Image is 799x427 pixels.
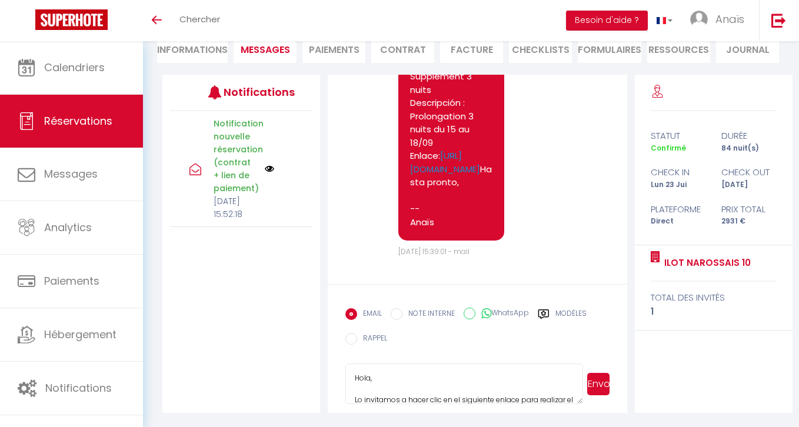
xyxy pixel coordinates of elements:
span: Réservations [44,114,112,128]
li: Ressources [647,34,710,63]
li: Facture [440,34,503,63]
a: [URL][DOMAIN_NAME] [410,149,480,175]
div: [DATE] [714,179,784,191]
li: Informations [157,34,228,63]
img: NO IMAGE [265,164,274,174]
div: check out [714,165,784,179]
div: 1 [651,305,777,319]
li: FORMULAIRES [578,34,641,63]
div: Plateforme [643,202,714,216]
span: Chercher [179,13,220,25]
div: check in [643,165,714,179]
button: Besoin d'aide ? [566,11,648,31]
div: Lun 23 Jui [643,179,714,191]
h3: Notifications [224,79,283,105]
div: statut [643,129,714,143]
label: WhatsApp [475,308,529,321]
a: Ilot Narossais 10 [660,256,751,270]
span: Messages [44,166,98,181]
img: logout [771,13,786,28]
label: NOTE INTERNE [402,308,455,321]
p: Notification nouvelle réservation (contrat + lien de paiement) [214,117,257,195]
div: Prix total [714,202,784,216]
span: [DATE] 15:39:01 - mail [398,246,470,256]
div: durée [714,129,784,143]
div: 2931 € [714,216,784,227]
li: Journal [716,34,779,63]
img: ... [690,11,708,28]
label: RAPPEL [357,333,387,346]
div: 84 nuit(s) [714,143,784,154]
li: Contrat [371,34,434,63]
p: [DATE] 15:52:18 [214,195,257,221]
span: Paiements [44,273,99,288]
span: Confirmé [651,143,686,153]
label: Modèles [555,308,587,323]
img: Super Booking [35,9,108,30]
span: Messages [241,43,290,56]
span: Analytics [44,220,92,235]
label: EMAIL [357,308,382,321]
li: Paiements [302,34,365,63]
span: Notifications [45,381,112,395]
li: CHECKLISTS [509,34,572,63]
div: total des invités [651,291,777,305]
span: Calendriers [44,60,105,75]
div: Direct [643,216,714,227]
button: Envoyer [587,373,610,395]
span: Hébergement [44,327,116,342]
span: Anaïs [715,12,744,26]
button: Ouvrir le widget de chat LiveChat [9,5,45,40]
